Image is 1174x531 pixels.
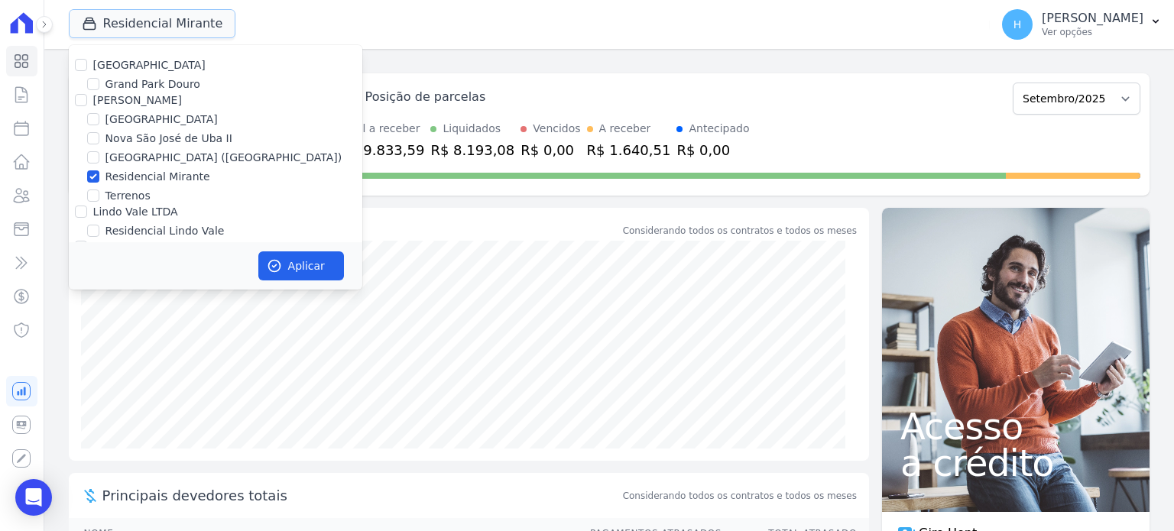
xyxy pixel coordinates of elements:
[587,140,671,160] div: R$ 1.640,51
[341,140,425,160] div: R$ 9.833,59
[105,169,210,185] label: Residencial Mirante
[105,223,225,239] label: Residencial Lindo Vale
[365,88,486,106] div: Posição de parcelas
[443,121,501,137] div: Liquidados
[105,112,218,128] label: [GEOGRAPHIC_DATA]
[341,121,425,137] div: Total a receber
[105,150,342,166] label: [GEOGRAPHIC_DATA] ([GEOGRAPHIC_DATA])
[1042,11,1143,26] p: [PERSON_NAME]
[93,206,178,218] label: Lindo Vale LTDA
[900,445,1131,481] span: a crédito
[105,188,151,204] label: Terrenos
[623,489,857,503] span: Considerando todos os contratos e todos os meses
[521,140,580,160] div: R$ 0,00
[93,59,206,71] label: [GEOGRAPHIC_DATA]
[93,241,180,253] label: RDR Engenharia
[258,251,344,280] button: Aplicar
[1013,19,1022,30] span: H
[533,121,580,137] div: Vencidos
[105,131,232,147] label: Nova São José de Uba II
[69,9,236,38] button: Residencial Mirante
[1042,26,1143,38] p: Ver opções
[102,485,620,506] span: Principais devedores totais
[15,479,52,516] div: Open Intercom Messenger
[93,94,182,106] label: [PERSON_NAME]
[599,121,651,137] div: A receber
[105,76,200,92] label: Grand Park Douro
[430,140,514,160] div: R$ 8.193,08
[900,408,1131,445] span: Acesso
[689,121,749,137] div: Antecipado
[990,3,1174,46] button: H [PERSON_NAME] Ver opções
[623,224,857,238] div: Considerando todos os contratos e todos os meses
[676,140,749,160] div: R$ 0,00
